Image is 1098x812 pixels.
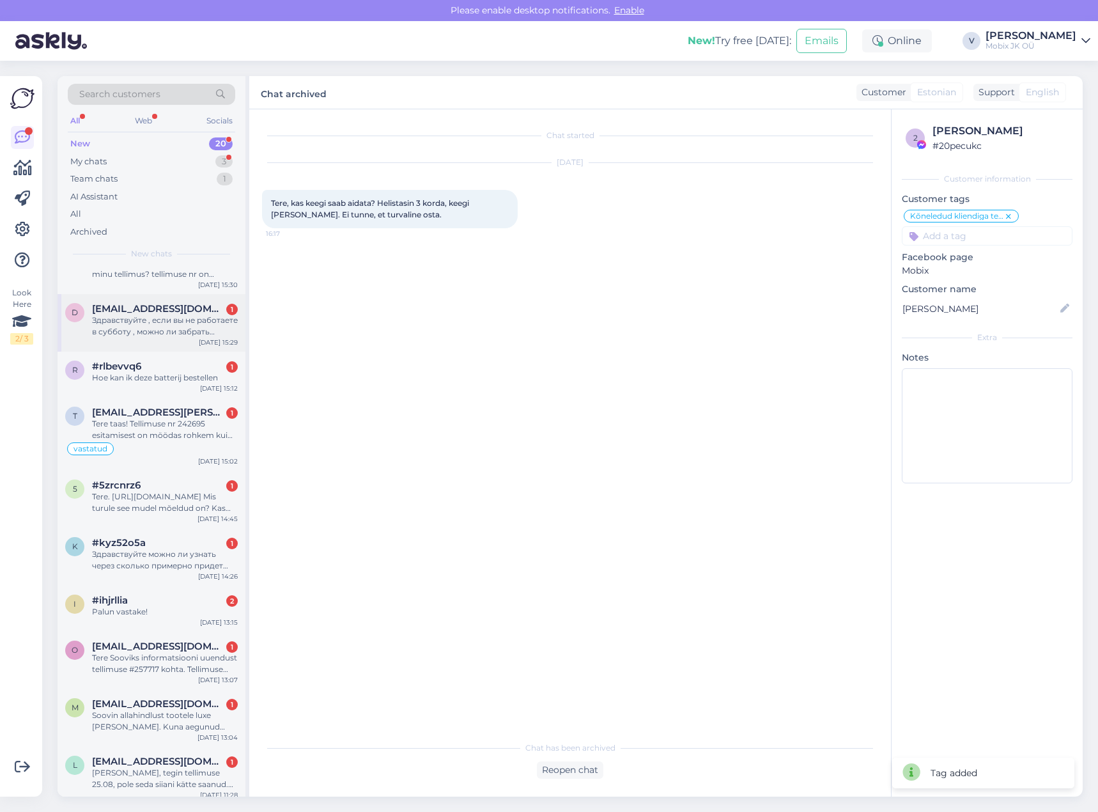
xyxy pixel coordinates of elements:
div: All [68,113,82,129]
div: Mobix JK OÜ [986,41,1076,51]
div: # 20pecukc [932,139,1069,153]
div: [PERSON_NAME] [932,123,1069,139]
span: m.koodi@icloud.com [92,698,225,710]
div: [DATE] 14:26 [198,572,238,581]
div: 1 [226,407,238,419]
div: Web [132,113,155,129]
div: [DATE] 14:45 [197,514,238,524]
span: #rlbevvq6 [92,361,141,372]
img: Askly Logo [10,86,35,111]
div: 1 [226,304,238,315]
div: [DATE] [262,157,878,168]
p: Mobix [902,264,1072,277]
span: New chats [131,248,172,260]
div: Здравствуйте , если вы не работаете в субботу , можно ли забрать телефон сегодня. [GEOGRAPHIC_DATA]. [92,315,238,338]
p: Customer name [902,283,1072,296]
div: Reopen chat [537,761,603,779]
div: [DATE] 13:15 [200,618,238,627]
div: Support [973,86,1015,99]
p: Facebook page [902,251,1072,264]
div: All [70,208,81,221]
a: [PERSON_NAME]Mobix JK OÜ [986,31,1090,51]
span: English [1026,86,1059,99]
input: Add name [902,302,1058,316]
span: Search customers [79,88,160,101]
div: New [70,137,90,150]
p: Notes [902,351,1072,364]
span: #ihjrllia [92,595,128,606]
div: AI Assistant [70,191,118,203]
span: k [72,542,78,551]
div: Palun vastake! [92,606,238,618]
span: t [73,411,77,421]
span: 16:17 [266,229,314,238]
div: My chats [70,155,107,168]
div: Tere. Kas oskate öelda kus maal on minu tellimus? tellimuse nr on 262540 [92,257,238,280]
span: Estonian [917,86,956,99]
div: 1 [226,480,238,492]
div: [DATE] 13:07 [198,675,238,685]
div: 1 [226,538,238,549]
div: 2 / 3 [10,333,33,345]
span: Enable [610,4,648,16]
div: Здравствуйте можно ли узнать через сколько примерно придет мой заказ? [92,549,238,572]
span: l [73,760,77,770]
span: o [72,645,78,655]
div: Customer information [902,173,1072,185]
input: Add a tag [902,226,1072,246]
span: 2 [913,133,918,143]
span: dnik1@mail.ru [92,303,225,315]
div: [DATE] 11:28 [200,790,238,800]
div: [PERSON_NAME], tegin tellimuse 25.08, pole seda siiani kätte saanud. Tellimuse number 249182 [92,767,238,790]
span: Tere, kas keegi saab aidata? Helistasin 3 korda, keegi [PERSON_NAME]. Ei tunne, et turvaline osta. [271,198,471,219]
div: Soovin allahindlust tootele luxe [PERSON_NAME]. Kuna aegunud mudel ning viimane laos. Vastust soo... [92,710,238,733]
div: Customer [856,86,906,99]
span: Kõneledud kliendiga telefoni teel [910,212,1004,220]
div: 20 [209,137,233,150]
div: [DATE] 15:30 [198,280,238,290]
p: Customer tags [902,192,1072,206]
div: V [963,32,980,50]
div: [DATE] 13:04 [197,733,238,742]
div: Archived [70,226,107,238]
button: Emails [796,29,847,53]
div: [PERSON_NAME] [986,31,1076,41]
span: Chat has been archived [525,742,615,754]
div: Online [862,29,932,52]
div: Tere taas! Tellimuse nr 242695 esitamisest on möödas rohkem kui poolteist kuud. Viimasest vestlus... [92,418,238,441]
div: Look Here [10,287,33,345]
span: d [72,308,78,317]
div: Tere. [URL][DOMAIN_NAME] Mis turule see mudel mõeldud on? Kas [PERSON_NAME]? [92,491,238,514]
b: New! [688,35,715,47]
div: 3 [215,155,233,168]
div: 1 [226,699,238,710]
div: 1 [226,756,238,768]
span: ostud@kivimae.org [92,641,225,652]
span: liinalindau@gmail.com [92,756,225,767]
span: r [72,365,78,375]
div: Socials [204,113,235,129]
label: Chat archived [261,84,327,101]
div: Team chats [70,173,118,185]
span: tiina.reinart@mail.ee [92,407,225,418]
div: 2 [226,595,238,607]
div: [DATE] 15:29 [199,338,238,347]
div: 1 [226,361,238,373]
div: Chat started [262,130,878,141]
span: 5 [73,484,77,494]
div: 1 [226,641,238,653]
div: Hoe kan ik deze batterij bestellen [92,372,238,384]
div: Try free [DATE]: [688,33,791,49]
div: Extra [902,332,1072,343]
span: i [73,599,76,609]
span: m [72,703,79,712]
div: Tere Sooviks informatsiooni uuendust tellimuse #257717 kohta. Tellimuse esitamisest on nüüd [PERS... [92,652,238,675]
span: #kyz52o5a [92,537,146,549]
div: [DATE] 15:02 [198,457,238,466]
div: Tag added [931,767,977,780]
div: [DATE] 15:12 [200,384,238,393]
span: vastatud [73,445,107,453]
div: 1 [217,173,233,185]
span: #5zrcnrz6 [92,480,141,491]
